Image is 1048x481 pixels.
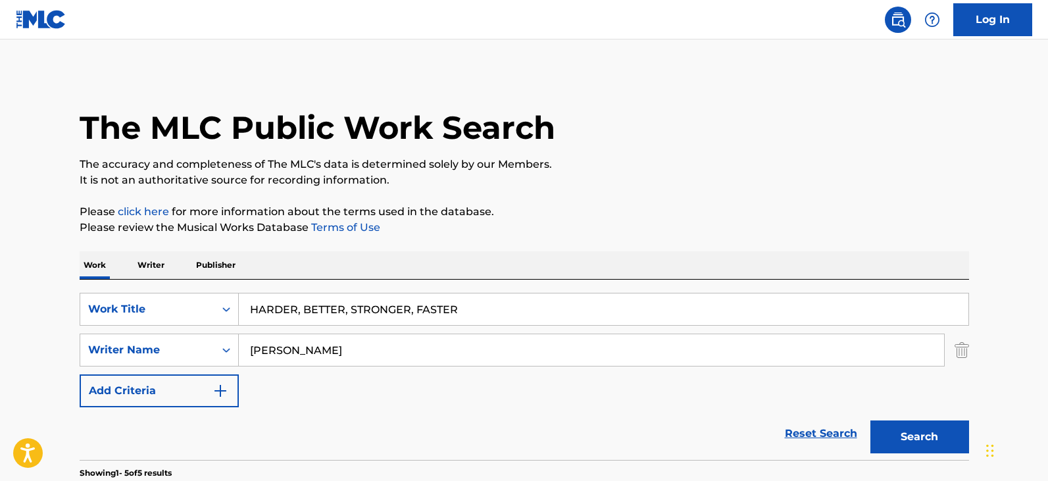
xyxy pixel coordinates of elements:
[80,172,969,188] p: It is not an authoritative source for recording information.
[80,467,172,479] p: Showing 1 - 5 of 5 results
[778,419,864,448] a: Reset Search
[986,431,994,470] div: Drag
[309,221,380,234] a: Terms of Use
[88,342,207,358] div: Writer Name
[885,7,911,33] a: Public Search
[982,418,1048,481] iframe: Chat Widget
[919,7,945,33] div: Help
[134,251,168,279] p: Writer
[212,383,228,399] img: 9d2ae6d4665cec9f34b9.svg
[953,3,1032,36] a: Log In
[870,420,969,453] button: Search
[924,12,940,28] img: help
[80,293,969,460] form: Search Form
[192,251,239,279] p: Publisher
[80,251,110,279] p: Work
[16,10,66,29] img: MLC Logo
[890,12,906,28] img: search
[80,374,239,407] button: Add Criteria
[118,205,169,218] a: click here
[80,204,969,220] p: Please for more information about the terms used in the database.
[88,301,207,317] div: Work Title
[80,220,969,236] p: Please review the Musical Works Database
[80,157,969,172] p: The accuracy and completeness of The MLC's data is determined solely by our Members.
[80,108,555,147] h1: The MLC Public Work Search
[955,334,969,367] img: Delete Criterion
